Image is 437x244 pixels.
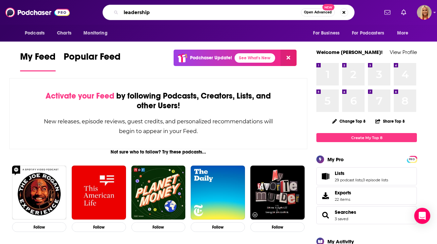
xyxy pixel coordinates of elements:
[12,166,66,220] img: The Joe Rogan Experience
[316,206,417,224] span: Searches
[250,222,305,232] button: Follow
[308,27,348,40] button: open menu
[335,170,388,176] a: Lists
[313,28,339,38] span: For Business
[397,28,409,38] span: More
[79,27,116,40] button: open menu
[72,222,126,232] button: Follow
[363,178,388,182] a: 0 episode lists
[83,28,107,38] span: Monitoring
[316,167,417,185] span: Lists
[121,7,301,18] input: Search podcasts, credits, & more...
[362,178,363,182] span: ,
[20,51,56,71] a: My Feed
[319,172,332,181] a: Lists
[191,166,245,220] img: The Daily
[316,187,417,205] a: Exports
[352,28,384,38] span: For Podcasters
[398,7,409,18] a: Show notifications dropdown
[5,6,70,19] img: Podchaser - Follow, Share and Rate Podcasts
[131,166,186,220] img: Planet Money
[301,8,335,16] button: Open AdvancedNew
[414,208,430,224] div: Open Intercom Messenger
[327,156,344,163] div: My Pro
[190,55,232,61] p: Podchaser Update!
[46,91,114,101] span: Activate your Feed
[64,51,121,66] span: Popular Feed
[57,28,71,38] span: Charts
[408,157,416,162] span: PRO
[131,222,186,232] button: Follow
[319,210,332,220] a: Searches
[20,51,56,66] span: My Feed
[235,53,275,63] a: See What's New
[20,27,53,40] button: open menu
[335,190,351,196] span: Exports
[375,115,405,128] button: Share Top 8
[390,49,417,55] a: View Profile
[348,27,394,40] button: open menu
[191,222,245,232] button: Follow
[43,91,273,111] div: by following Podcasts, Creators, Lists, and other Users!
[72,166,126,220] img: This American Life
[392,27,417,40] button: open menu
[9,149,307,155] div: Not sure who to follow? Try these podcasts...
[319,191,332,200] span: Exports
[322,4,334,10] span: New
[25,28,45,38] span: Podcasts
[328,117,370,125] button: Change Top 8
[335,209,356,215] a: Searches
[335,178,362,182] a: 29 podcast lists
[250,166,305,220] img: My Favorite Murder with Karen Kilgariff and Georgia Hardstark
[417,5,432,20] img: User Profile
[43,117,273,136] div: New releases, episode reviews, guest credits, and personalized recommendations will begin to appe...
[417,5,432,20] span: Logged in as KymberleeBolden
[316,49,383,55] a: Welcome [PERSON_NAME]!
[382,7,393,18] a: Show notifications dropdown
[335,170,345,176] span: Lists
[417,5,432,20] button: Show profile menu
[316,133,417,142] a: Create My Top 8
[12,222,66,232] button: Follow
[103,5,355,20] div: Search podcasts, credits, & more...
[335,217,348,221] a: 3 saved
[408,157,416,162] a: PRO
[53,27,75,40] a: Charts
[64,51,121,71] a: Popular Feed
[304,11,332,14] span: Open Advanced
[335,197,351,202] span: 22 items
